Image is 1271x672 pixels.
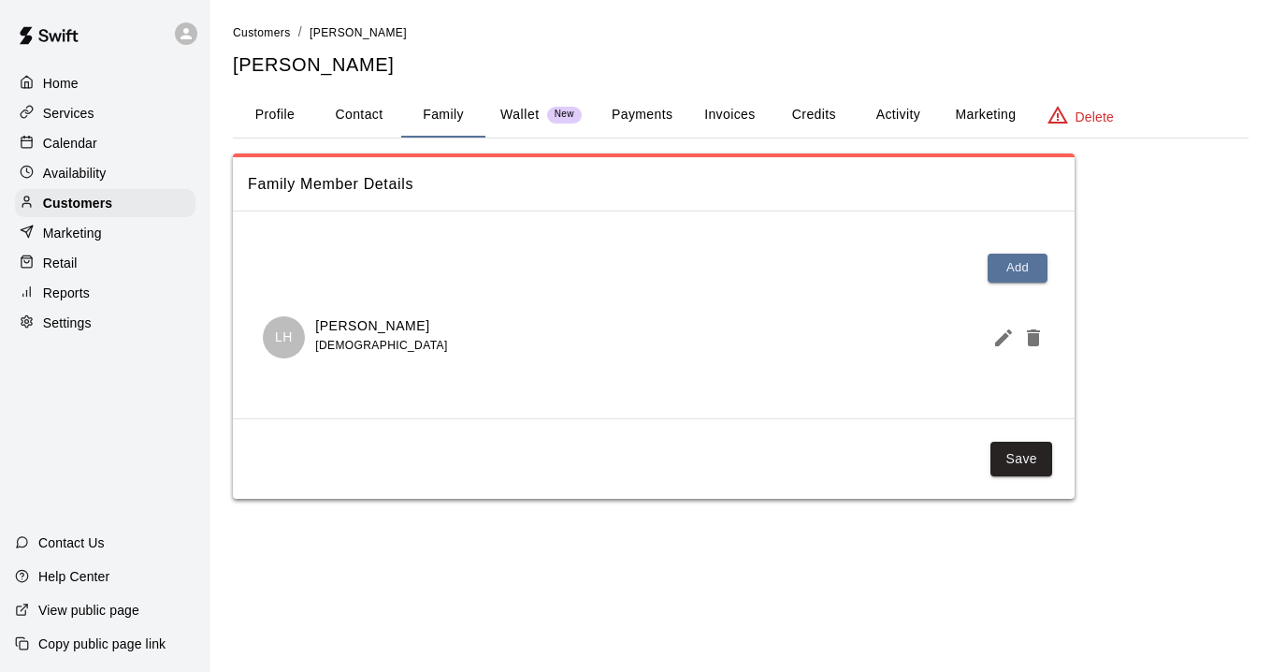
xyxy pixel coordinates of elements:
[500,105,540,124] p: Wallet
[856,93,940,138] button: Activity
[315,316,447,336] p: [PERSON_NAME]
[43,224,102,242] p: Marketing
[597,93,687,138] button: Payments
[547,109,582,121] span: New
[1015,319,1045,357] button: Delete
[1076,108,1114,126] p: Delete
[15,309,195,337] a: Settings
[985,319,1015,357] button: Edit Member
[772,93,856,138] button: Credits
[38,635,166,653] p: Copy public page link
[38,601,139,620] p: View public page
[687,93,772,138] button: Invoices
[43,254,78,272] p: Retail
[317,93,401,138] button: Contact
[15,189,195,217] a: Customers
[990,442,1052,476] button: Save
[401,93,485,138] button: Family
[310,26,407,39] span: [PERSON_NAME]
[43,74,79,93] p: Home
[315,339,447,352] span: [DEMOGRAPHIC_DATA]
[233,26,291,39] span: Customers
[15,129,195,157] a: Calendar
[275,328,293,347] p: LH
[248,172,1060,197] span: Family Member Details
[38,567,109,586] p: Help Center
[233,93,1249,138] div: basic tabs example
[298,22,302,42] li: /
[38,533,105,552] p: Contact Us
[15,69,195,97] a: Home
[43,104,94,123] p: Services
[43,284,90,302] p: Reports
[940,93,1031,138] button: Marketing
[233,52,1249,78] h5: [PERSON_NAME]
[43,134,97,153] p: Calendar
[15,99,195,127] a: Services
[15,249,195,277] a: Retail
[233,24,291,39] a: Customers
[15,159,195,187] a: Availability
[988,254,1047,283] button: Add
[43,314,92,332] p: Settings
[15,219,195,247] a: Marketing
[233,93,317,138] button: Profile
[43,164,107,183] p: Availability
[263,316,305,358] div: Leo Henhoeffer
[233,22,1249,43] nav: breadcrumb
[43,194,112,212] p: Customers
[15,279,195,307] a: Reports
